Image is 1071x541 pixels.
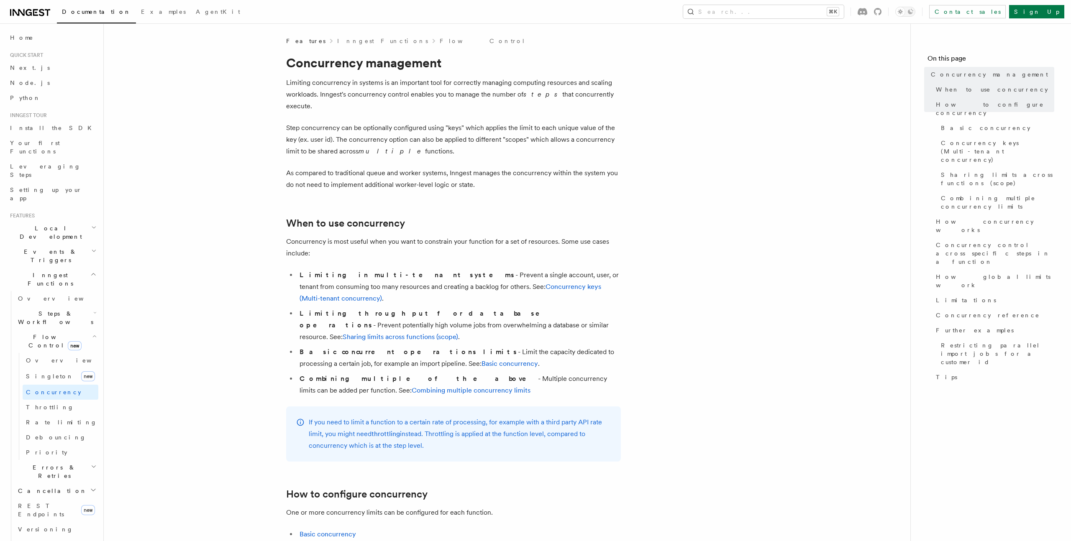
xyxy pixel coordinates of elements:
a: Flow Control [440,37,525,45]
button: Cancellation [15,483,98,498]
button: Errors & Retries [15,460,98,483]
a: Sharing limits across functions (scope) [938,167,1054,191]
span: new [81,505,95,515]
span: Documentation [62,8,131,15]
span: How concurrency works [936,217,1054,234]
span: Rate limiting [26,419,97,426]
a: When to use concurrency [286,217,405,229]
span: Overview [18,295,104,302]
a: Basic concurrency [938,120,1054,135]
a: throttling [372,430,400,438]
span: Events & Triggers [7,248,91,264]
span: Local Development [7,224,91,241]
a: Sign Up [1009,5,1064,18]
span: Python [10,94,41,101]
a: Concurrency keys (Multi-tenant concurrency) [938,135,1054,167]
a: Node.js [7,75,98,90]
span: Throttling [26,404,74,411]
span: Concurrency keys (Multi-tenant concurrency) [941,139,1054,164]
button: Search...⌘K [683,5,844,18]
span: Node.js [10,79,50,86]
button: Flow Controlnew [15,329,98,353]
strong: Limiting in multi-tenant systems [300,271,515,279]
p: As compared to traditional queue and worker systems, Inngest manages the concurrency within the s... [286,167,621,191]
span: new [81,371,95,381]
span: Debouncing [26,434,86,441]
span: REST Endpoints [18,503,64,518]
a: Priority [23,445,98,460]
span: Limitations [936,296,996,304]
span: Overview [26,357,112,364]
a: Limitations [933,293,1054,308]
a: Basic concurrency [300,530,356,538]
a: AgentKit [191,3,245,23]
li: - Limit the capacity dedicated to processing a certain job, for example an import pipeline. See: . [297,346,621,370]
span: How global limits work [936,273,1054,289]
span: Further examples [936,326,1014,334]
p: Limiting concurrency in systems is an important tool for correctly managing computing resources a... [286,77,621,112]
strong: Basic concurrent operations limits [300,348,518,356]
a: Overview [15,291,98,306]
span: Versioning [18,526,73,533]
span: Setting up your app [10,186,82,202]
span: AgentKit [196,8,240,15]
a: Debouncing [23,430,98,445]
span: Basic concurrency [941,124,1030,132]
a: Rate limiting [23,415,98,430]
a: Inngest Functions [337,37,428,45]
button: Local Development [7,221,98,244]
span: Steps & Workflows [15,309,93,326]
span: Quick start [7,52,43,59]
span: Home [10,33,33,42]
a: How global limits work [933,269,1054,293]
a: Documentation [57,3,136,23]
li: - Prevent a single account, user, or tenant from consuming too many resources and creating a back... [297,269,621,304]
p: If you need to limit a function to a certain rate of processing, for example with a third party A... [309,416,611,452]
h4: On this page [928,54,1054,67]
a: Combining multiple concurrency limits [938,191,1054,214]
p: Concurrency is most useful when you want to constrain your function for a set of resources. Some ... [286,236,621,259]
span: Errors & Retries [15,463,91,480]
span: Concurrency control across specific steps in a function [936,241,1054,266]
span: Restricting parallel import jobs for a customer id [941,341,1054,366]
a: Contact sales [929,5,1006,18]
a: Examples [136,3,191,23]
a: How to configure concurrency [286,488,428,500]
a: Home [7,30,98,45]
button: Events & Triggers [7,244,98,268]
span: Combining multiple concurrency limits [941,194,1054,211]
span: Singleton [26,373,74,380]
span: When to use concurrency [936,85,1048,94]
a: Singletonnew [23,368,98,385]
a: When to use concurrency [933,82,1054,97]
span: new [68,341,82,350]
a: How to configure concurrency [933,97,1054,120]
a: Restricting parallel import jobs for a customer id [938,338,1054,370]
a: Install the SDK [7,120,98,135]
a: How concurrency works [933,214,1054,237]
a: Further examples [933,323,1054,338]
button: Inngest Functions [7,268,98,291]
span: Features [7,212,35,219]
span: Priority [26,449,67,456]
a: Concurrency management [928,67,1054,82]
span: Leveraging Steps [10,163,81,178]
a: Combining multiple concurrency limits [412,386,530,394]
a: Your first Functions [7,135,98,159]
a: REST Endpointsnew [15,498,98,522]
em: steps [523,90,562,98]
span: Next.js [10,64,50,71]
em: multiple [359,147,425,155]
a: Basic concurrency [482,360,538,367]
a: Next.js [7,60,98,75]
a: Setting up your app [7,182,98,206]
span: Features [286,37,325,45]
li: - Multiple concurrency limits can be added per function. See: [297,373,621,396]
a: Concurrency [23,385,98,400]
div: Flow Controlnew [15,353,98,460]
button: Toggle dark mode [895,7,915,17]
strong: Combining multiple of the above [300,375,538,383]
span: Concurrency management [931,70,1048,79]
a: Leveraging Steps [7,159,98,182]
a: Throttling [23,400,98,415]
